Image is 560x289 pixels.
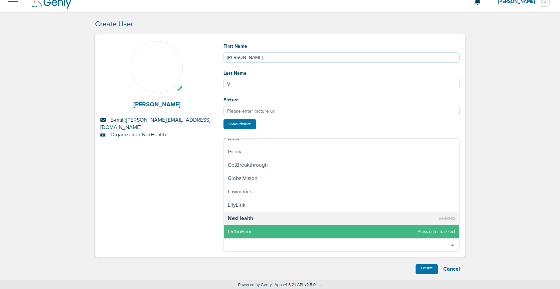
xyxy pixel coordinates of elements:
[416,264,438,274] div: Create
[100,101,213,108] h2: [PERSON_NAME]
[228,202,245,208] span: LilyLink
[228,188,252,195] span: Lawmatics
[223,97,239,103] label: Picture
[142,131,166,138] span: NexHealth
[223,137,235,143] label: Email
[228,215,253,222] span: NexHealth
[223,70,246,77] label: Last Name
[110,131,166,138] span: Organization:
[223,119,256,129] button: Load Picture
[95,20,133,29] h1: Create User
[228,228,253,235] span: OrthoBanc
[272,282,294,287] span: | App v4.3.2
[228,148,241,155] span: Genly
[100,117,210,131] span: E-mail:
[228,162,268,168] span: GetBreakthrough
[228,175,257,182] span: GlobalVision
[317,282,322,287] span: | ...
[100,117,210,131] span: [PERSON_NAME][EMAIL_ADDRESS][DOMAIN_NAME]
[223,52,460,63] input: Please enter first name.
[223,43,247,50] label: First Name
[438,264,465,274] div: Cancel
[223,106,460,116] input: Please enter picture url.
[295,282,316,287] span: | API v2.5.0
[223,79,460,89] input: Please enter last name.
